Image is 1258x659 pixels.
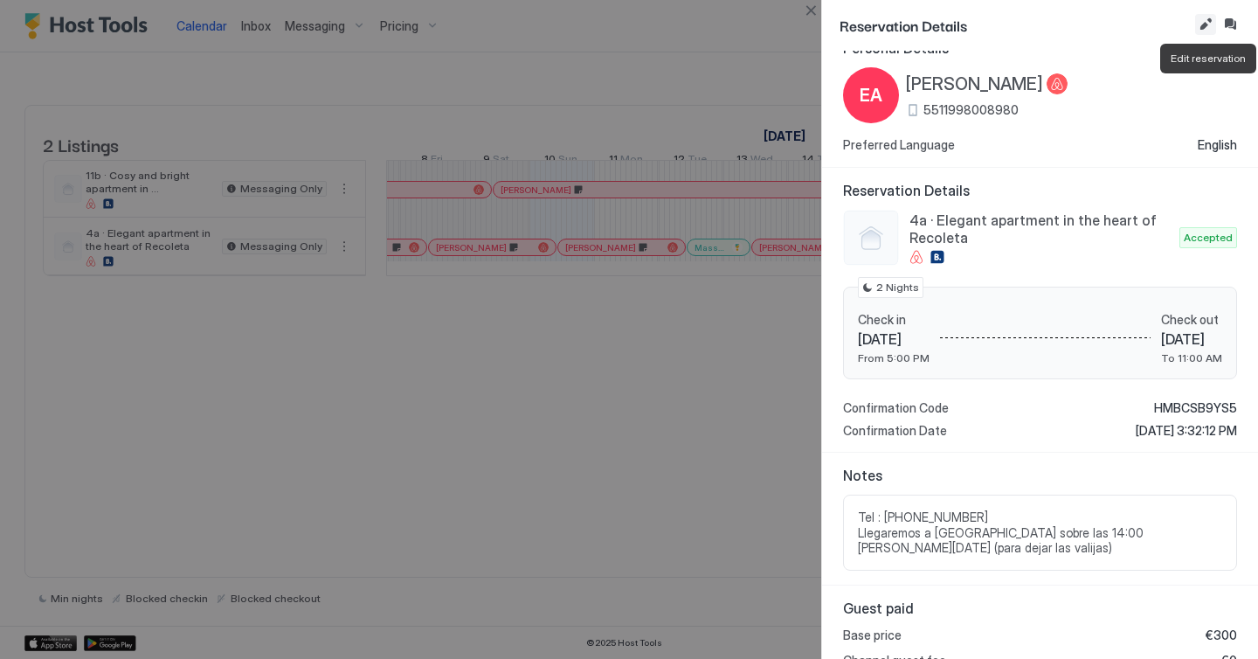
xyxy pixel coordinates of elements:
span: Confirmation Code [843,400,949,416]
span: Check out [1161,312,1222,328]
span: Tel : [PHONE_NUMBER] Llegaremos a [GEOGRAPHIC_DATA] sobre las 14:00 [PERSON_NAME][DATE] (para dej... [858,510,1222,556]
span: Reservation Details [843,182,1237,199]
span: [PERSON_NAME] [906,73,1043,95]
span: Reservation Details [840,14,1192,36]
span: English [1198,137,1237,153]
button: Edit reservation [1195,14,1216,35]
span: Check in [858,312,930,328]
span: 4a · Elegant apartment in the heart of Recoleta [909,212,1172,246]
span: Accepted [1184,230,1233,246]
span: 5511998008980 [923,102,1019,118]
span: Notes [843,467,1237,484]
span: Preferred Language [843,137,955,153]
span: To 11:00 AM [1161,351,1222,364]
span: Confirmation Date [843,423,947,439]
span: Edit reservation [1171,51,1246,66]
button: Inbox [1220,14,1241,35]
span: [DATE] [858,330,930,348]
span: EA [860,82,882,108]
span: From 5:00 PM [858,351,930,364]
span: Guest paid [843,600,1237,617]
span: 2 Nights [876,280,919,295]
span: [DATE] 3:32:12 PM [1136,423,1237,439]
span: HMBCSB9YS5 [1154,400,1237,416]
span: [DATE] [1161,330,1222,348]
iframe: Intercom live chat [17,600,59,642]
span: €300 [1206,628,1237,643]
span: Base price [843,628,902,643]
